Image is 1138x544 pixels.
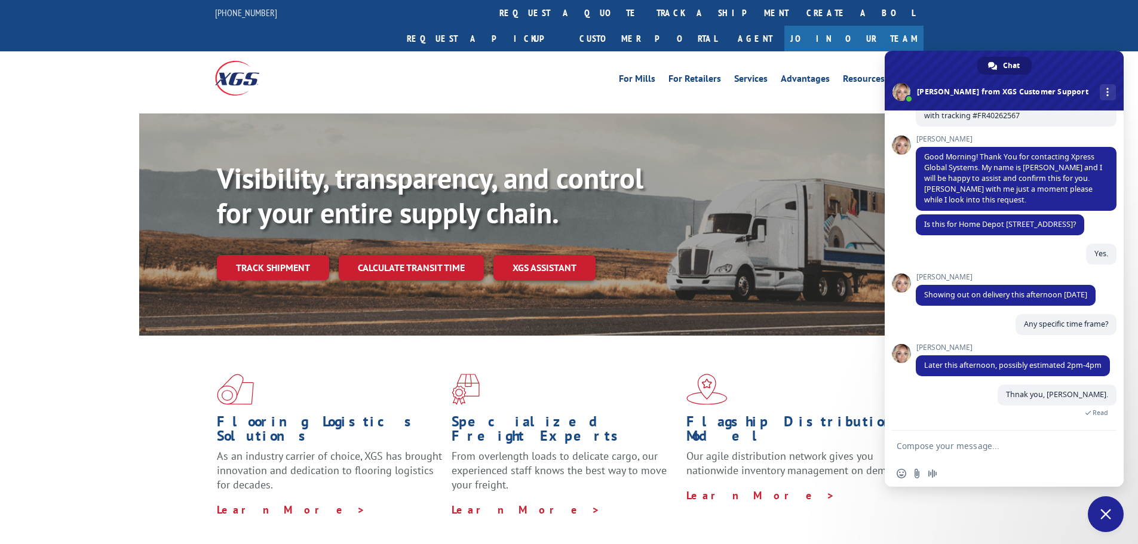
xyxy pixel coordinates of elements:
[339,255,484,281] a: Calculate transit time
[784,26,924,51] a: Join Our Team
[452,503,600,517] a: Learn More >
[1003,57,1020,75] span: Chat
[1100,84,1116,100] div: More channels
[924,219,1076,229] span: Is this for Home Depot [STREET_ADDRESS]?
[924,100,1093,121] span: I would like to get updates about this shipment with tracking #FR40262567
[217,503,366,517] a: Learn More >
[916,273,1096,281] span: [PERSON_NAME]
[452,414,677,449] h1: Specialized Freight Experts
[452,449,677,502] p: From overlength loads to delicate cargo, our experienced staff knows the best way to move your fr...
[217,414,443,449] h1: Flooring Logistics Solutions
[686,414,912,449] h1: Flagship Distribution Model
[916,135,1116,143] span: [PERSON_NAME]
[1088,496,1124,532] div: Close chat
[924,152,1102,205] span: Good Morning! Thank You for contacting Xpress Global Systems. My name is [PERSON_NAME] and I will...
[781,74,830,87] a: Advantages
[924,360,1102,370] span: Later this afternoon, possibly estimated 2pm-4pm
[726,26,784,51] a: Agent
[843,74,885,87] a: Resources
[897,469,906,478] span: Insert an emoji
[217,159,643,231] b: Visibility, transparency, and control for your entire supply chain.
[924,290,1087,300] span: Showing out on delivery this afternoon [DATE]
[686,374,728,405] img: xgs-icon-flagship-distribution-model-red
[217,449,442,491] span: As an industry carrier of choice, XGS has brought innovation and dedication to flooring logistics...
[619,74,655,87] a: For Mills
[928,469,937,478] span: Audio message
[398,26,570,51] a: Request a pickup
[916,343,1110,352] span: [PERSON_NAME]
[912,469,922,478] span: Send a file
[734,74,768,87] a: Services
[686,488,835,502] a: Learn More >
[1093,408,1108,417] span: Read
[1024,319,1108,329] span: Any specific time frame?
[897,441,1085,451] textarea: Compose your message...
[977,57,1032,75] div: Chat
[215,7,277,19] a: [PHONE_NUMBER]
[452,374,480,405] img: xgs-icon-focused-on-flooring-red
[668,74,721,87] a: For Retailers
[1094,248,1108,259] span: Yes.
[217,374,254,405] img: xgs-icon-total-supply-chain-intelligence-red
[493,255,596,281] a: XGS ASSISTANT
[570,26,726,51] a: Customer Portal
[686,449,906,477] span: Our agile distribution network gives you nationwide inventory management on demand.
[217,255,329,280] a: Track shipment
[1006,389,1108,399] span: Thnak you, [PERSON_NAME].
